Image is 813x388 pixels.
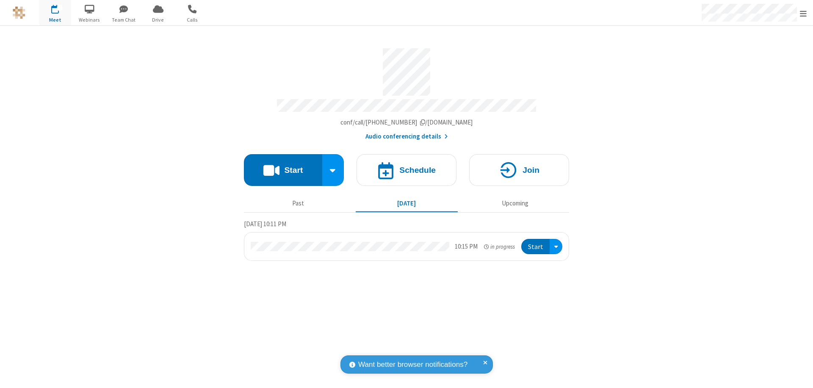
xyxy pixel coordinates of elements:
[108,16,140,24] span: Team Chat
[358,359,467,370] span: Want better browser notifications?
[356,195,458,211] button: [DATE]
[142,16,174,24] span: Drive
[464,195,566,211] button: Upcoming
[177,16,208,24] span: Calls
[39,16,71,24] span: Meet
[340,118,473,126] span: Copy my meeting room link
[484,243,515,251] em: in progress
[244,154,322,186] button: Start
[550,239,562,255] div: Open menu
[284,166,303,174] h4: Start
[340,118,473,127] button: Copy my meeting room linkCopy my meeting room link
[322,154,344,186] div: Start conference options
[365,132,448,141] button: Audio conferencing details
[399,166,436,174] h4: Schedule
[455,242,478,252] div: 10:15 PM
[521,239,550,255] button: Start
[13,6,25,19] img: QA Selenium DO NOT DELETE OR CHANGE
[244,220,286,228] span: [DATE] 10:11 PM
[244,42,569,141] section: Account details
[357,154,456,186] button: Schedule
[57,5,63,11] div: 1
[74,16,105,24] span: Webinars
[247,195,349,211] button: Past
[523,166,539,174] h4: Join
[244,219,569,261] section: Today's Meetings
[469,154,569,186] button: Join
